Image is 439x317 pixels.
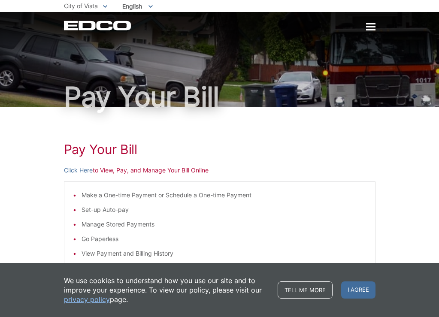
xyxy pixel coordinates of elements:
[64,166,375,175] p: to View, Pay, and Manage Your Bill Online
[64,295,110,304] a: privacy policy
[64,2,98,9] span: City of Vista
[64,166,93,175] a: Click Here
[82,220,366,229] li: Manage Stored Payments
[64,21,132,30] a: EDCD logo. Return to the homepage.
[64,276,269,304] p: We use cookies to understand how you use our site and to improve your experience. To view our pol...
[341,281,375,299] span: I agree
[82,249,366,258] li: View Payment and Billing History
[278,281,333,299] a: Tell me more
[82,205,366,214] li: Set-up Auto-pay
[64,83,375,111] h1: Pay Your Bill
[82,234,366,244] li: Go Paperless
[82,190,366,200] li: Make a One-time Payment or Schedule a One-time Payment
[64,142,375,157] h1: Pay Your Bill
